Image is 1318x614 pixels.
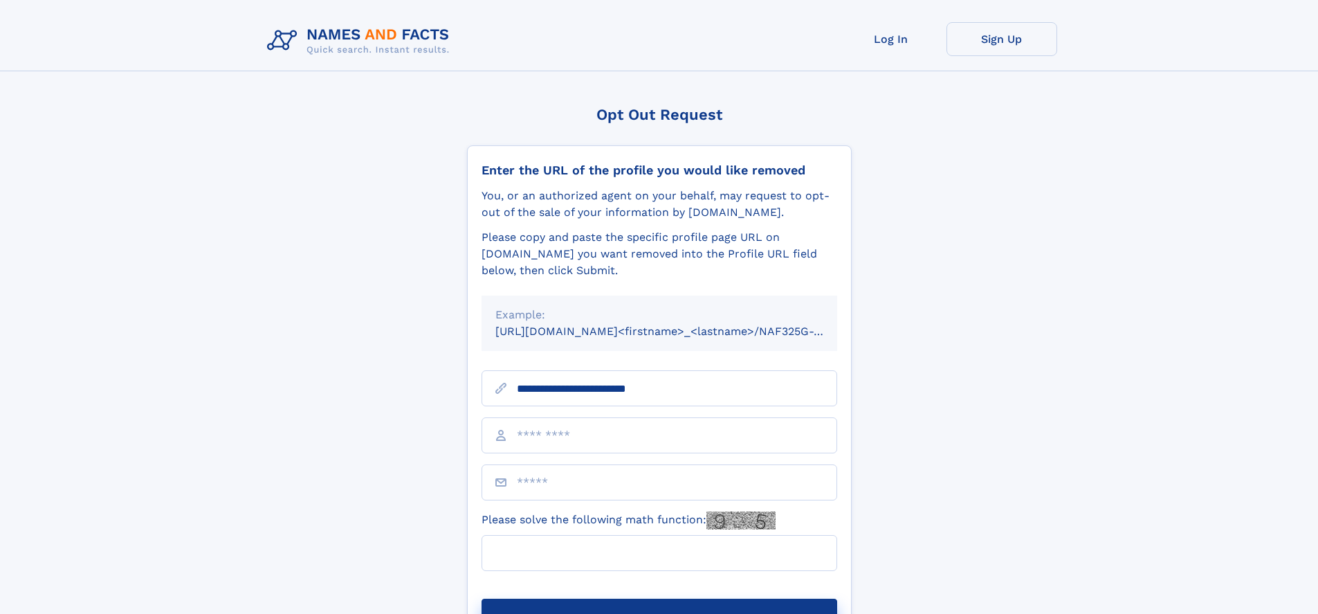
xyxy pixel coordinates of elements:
div: Enter the URL of the profile you would like removed [482,163,837,178]
a: Log In [836,22,946,56]
a: Sign Up [946,22,1057,56]
small: [URL][DOMAIN_NAME]<firstname>_<lastname>/NAF325G-xxxxxxxx [495,325,863,338]
label: Please solve the following math function: [482,512,776,530]
div: Example: [495,307,823,323]
img: Logo Names and Facts [262,22,461,60]
div: You, or an authorized agent on your behalf, may request to opt-out of the sale of your informatio... [482,188,837,221]
div: Opt Out Request [467,106,852,123]
div: Please copy and paste the specific profile page URL on [DOMAIN_NAME] you want removed into the Pr... [482,229,837,279]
